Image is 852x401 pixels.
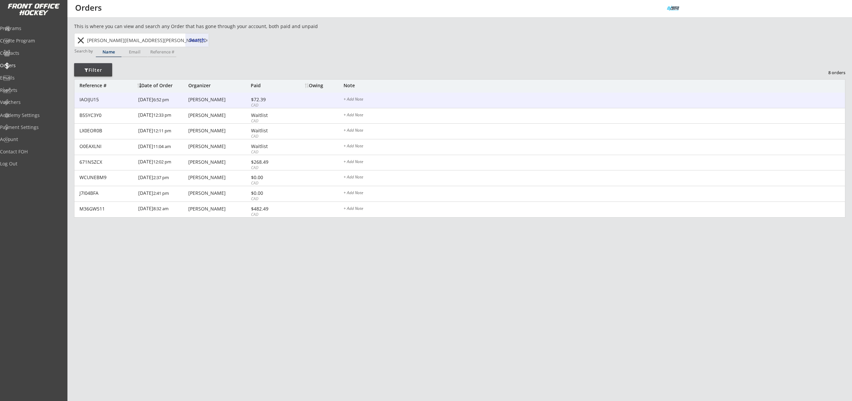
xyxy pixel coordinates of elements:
[153,159,171,165] font: 12:02 pm
[138,139,187,154] div: [DATE]
[138,108,187,123] div: [DATE]
[79,144,134,149] div: O0EAXLNI
[79,113,134,118] div: B55YC3Y0
[344,191,845,196] div: + Add Note
[305,83,343,88] div: Owing
[138,124,187,139] div: [DATE]
[251,149,287,155] div: CAD
[79,191,134,195] div: J7I04BFA
[251,175,287,180] div: $0.00
[153,190,169,196] font: 2:41 pm
[251,191,287,195] div: $0.00
[74,49,93,53] div: Search by
[344,83,845,88] div: Note
[122,50,148,54] div: Email
[251,180,287,186] div: CAD
[251,212,287,218] div: CAD
[251,97,287,102] div: $72.39
[74,23,356,30] div: This is where you can view and search any Order that has gone through your account, both paid and...
[344,144,845,149] div: + Add Note
[138,202,187,217] div: [DATE]
[138,170,187,185] div: [DATE]
[811,70,845,76] div: 8 orders
[153,143,171,149] font: 11:04 am
[79,128,134,133] div: LX0EOR0B
[86,33,209,47] input: Start typing name...
[79,207,134,211] div: M36GW511
[251,144,287,149] div: Waitlist
[185,33,209,47] button: Search
[188,175,249,180] div: [PERSON_NAME]
[138,155,187,170] div: [DATE]
[74,67,112,74] div: Filter
[251,128,287,133] div: Waitlist
[79,160,134,164] div: 671N5ZCX
[251,83,287,88] div: Paid
[344,207,845,212] div: + Add Note
[344,160,845,165] div: + Add Note
[188,207,249,211] div: [PERSON_NAME]
[251,103,287,108] div: CAD
[138,186,187,201] div: [DATE]
[188,144,249,149] div: [PERSON_NAME]
[251,196,287,202] div: CAD
[188,97,249,102] div: [PERSON_NAME]
[79,175,134,180] div: WCUNEBM9
[344,97,845,103] div: + Add Note
[153,174,169,180] font: 2:37 pm
[344,175,845,180] div: + Add Note
[188,191,249,195] div: [PERSON_NAME]
[148,50,176,54] div: Reference #
[153,206,169,212] font: 8:32 am
[251,134,287,139] div: CAD
[251,113,287,118] div: Waitlist
[79,97,134,102] div: IAOIJU15
[251,160,287,164] div: $268.49
[188,128,249,133] div: [PERSON_NAME]
[188,113,249,118] div: [PERSON_NAME]
[344,128,845,134] div: + Add Note
[251,207,287,211] div: $482.49
[96,50,122,54] div: Name
[251,118,287,124] div: CAD
[79,83,134,88] div: Reference #
[188,83,249,88] div: Organizer
[153,97,169,103] font: 6:52 pm
[188,160,249,164] div: [PERSON_NAME]
[251,165,287,171] div: CAD
[153,128,171,134] font: 12:11 pm
[138,93,187,108] div: [DATE]
[137,83,187,88] div: Date of Order
[153,112,171,118] font: 12:33 pm
[344,113,845,118] div: + Add Note
[75,35,86,46] button: close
